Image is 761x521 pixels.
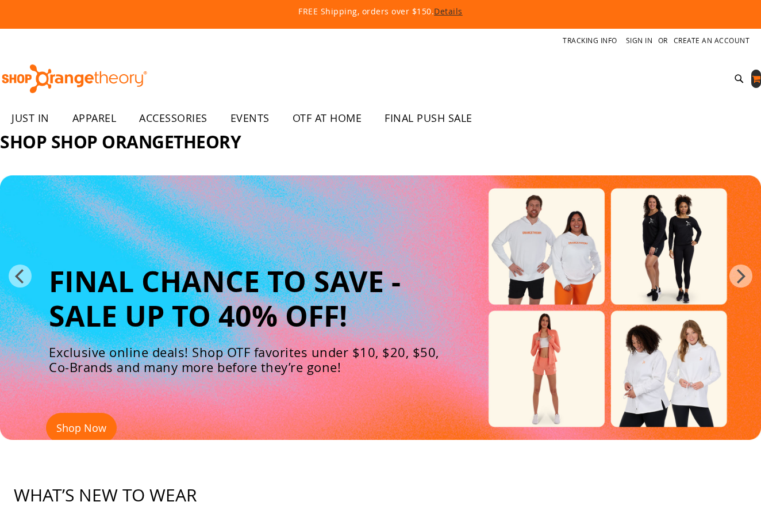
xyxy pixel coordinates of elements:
[219,105,281,132] a: EVENTS
[61,105,128,132] a: APPAREL
[9,265,32,288] button: prev
[128,105,219,132] a: ACCESSORIES
[373,105,484,132] a: FINAL PUSH SALE
[626,36,653,45] a: Sign In
[72,105,117,131] span: APPAREL
[11,105,49,131] span: JUST IN
[563,36,617,45] a: Tracking Info
[139,105,207,131] span: ACCESSORIES
[281,105,374,132] a: OTF AT HOME
[40,345,439,401] p: Exclusive online deals! Shop OTF favorites under $10, $20, $50, Co-Brands and many more before th...
[293,105,362,131] span: OTF AT HOME
[40,256,439,345] h2: Final Chance To Save - Sale Up To 40% Off!
[674,36,750,45] a: Create an Account
[46,413,117,443] button: Shop Now
[230,105,270,131] span: EVENTS
[385,105,472,131] span: FINAL PUSH SALE
[729,265,752,288] button: next
[40,256,439,449] a: Final Chance To Save -Sale Up To 40% Off! Exclusive online deals! Shop OTF favorites under $10, $...
[434,6,463,17] a: Details
[14,486,747,504] h2: What’s new to wear
[43,6,718,17] p: FREE Shipping, orders over $150.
